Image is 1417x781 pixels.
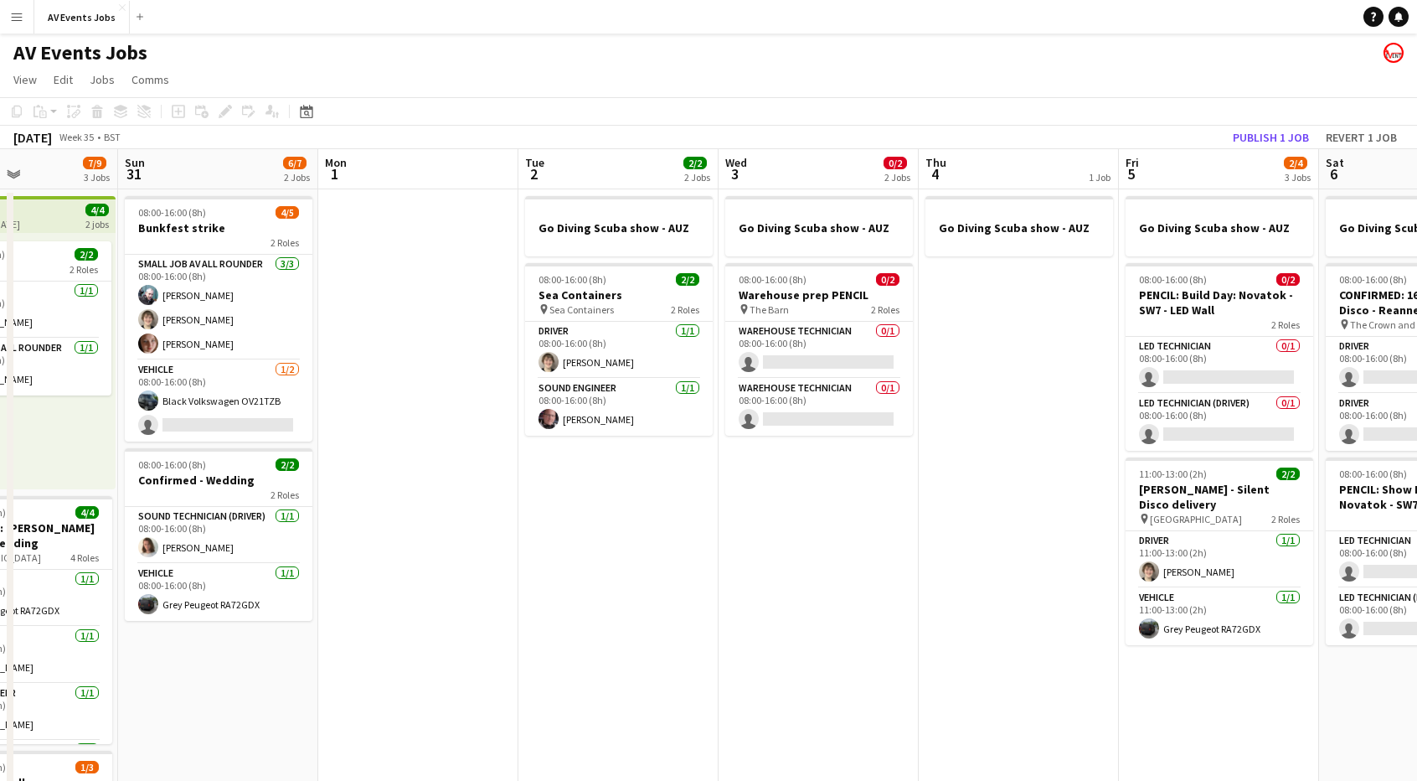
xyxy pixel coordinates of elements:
button: Publish 1 job [1226,127,1316,148]
span: View [13,72,37,87]
span: Week 35 [55,131,97,143]
a: Comms [125,69,176,91]
app-user-avatar: Liam O'Brien [1384,43,1404,63]
h1: AV Events Jobs [13,40,147,65]
span: Jobs [90,72,115,87]
a: Jobs [83,69,121,91]
button: AV Events Jobs [34,1,130,34]
span: Comms [131,72,169,87]
a: Edit [47,69,80,91]
div: BST [104,131,121,143]
div: [DATE] [13,129,52,146]
a: View [7,69,44,91]
button: Revert 1 job [1319,127,1404,148]
span: Edit [54,72,73,87]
